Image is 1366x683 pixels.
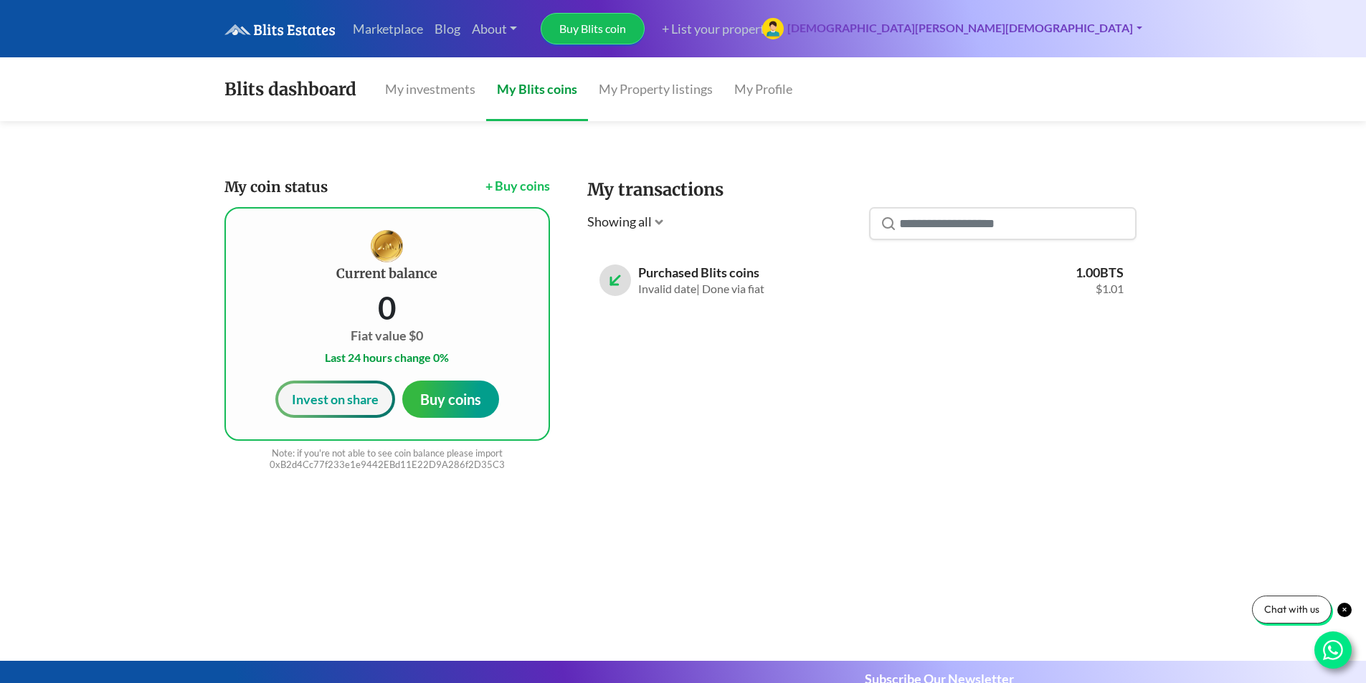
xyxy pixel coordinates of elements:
a: About [466,14,523,44]
button: Showing all [587,208,660,236]
a: Marketplace [347,14,429,44]
img: logo.6a08bd47fd1234313fe35534c588d03a.svg [224,24,336,36]
button: Invest on share [275,381,395,418]
strong: Purchased Blits coins [638,264,764,280]
h1: My transactions [587,178,1136,201]
h2: Blits dashboard [224,78,356,100]
a: My Profile [724,57,803,121]
input: Search [870,208,1136,239]
button: Buy coins [402,381,499,418]
a: [DEMOGRAPHIC_DATA][PERSON_NAME][DEMOGRAPHIC_DATA] [787,19,1142,37]
strong: 0 [247,289,527,326]
a: My investments [374,57,486,121]
a: Buy Blits coin [541,13,645,44]
span: Last 24 hours change 0% [247,349,527,366]
span: Invalid date | Done via fiat [638,282,764,295]
h5: Note: if you're not able to see coin balance please import 0xB2d4Cc77f233e1e9442EBd11E22D9A286f2D... [224,448,550,470]
strong: 1.00 BTS [1050,264,1124,280]
a: + List your property [645,19,772,39]
h3: My coin status [224,178,550,196]
img: 60111.jpg [762,18,784,39]
small: Fiat value $ 0 [247,326,527,345]
span: $ 1.01 [1050,282,1124,295]
h6: Current balance [247,265,527,282]
a: My Property listings [588,57,724,121]
span: + Buy coins [485,178,550,196]
a: My Blits coins [486,57,588,121]
a: Blog [429,14,466,44]
div: Chat with us [1252,596,1332,624]
img: searchImg [882,217,895,230]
